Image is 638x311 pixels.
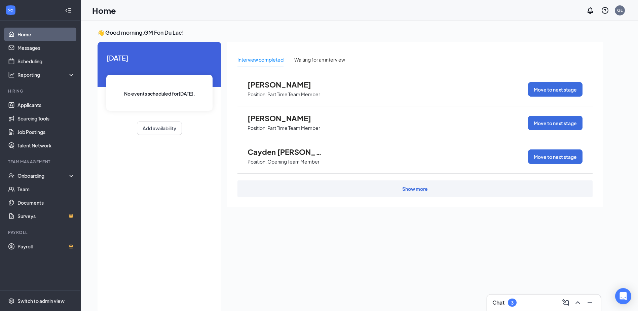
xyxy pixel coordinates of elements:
[585,297,595,308] button: Minimize
[17,298,65,304] div: Switch to admin view
[8,172,15,179] svg: UserCheck
[17,196,75,209] a: Documents
[402,185,428,192] div: Show more
[267,91,320,98] p: Part Time Team Member
[574,299,582,307] svg: ChevronUp
[17,71,75,78] div: Reporting
[586,6,594,14] svg: Notifications
[17,98,75,112] a: Applicants
[562,299,570,307] svg: ComposeMessage
[8,159,74,165] div: Team Management
[248,147,322,156] span: Cayden [PERSON_NAME]
[17,139,75,152] a: Talent Network
[248,125,267,131] p: Position:
[248,114,322,123] span: [PERSON_NAME]
[17,125,75,139] a: Job Postings
[248,91,267,98] p: Position:
[92,5,116,16] h1: Home
[572,297,583,308] button: ChevronUp
[237,56,284,63] div: Interview completed
[528,149,583,164] button: Move to next stage
[17,172,69,179] div: Onboarding
[98,29,603,36] h3: 👋 Good morning, GM Fon Du Lac !
[492,299,504,306] h3: Chat
[17,55,75,68] a: Scheduling
[17,240,75,253] a: PayrollCrown
[560,297,571,308] button: ComposeMessage
[17,41,75,55] a: Messages
[8,88,74,94] div: Hiring
[124,90,195,97] span: No events scheduled for [DATE] .
[17,209,75,223] a: SurveysCrown
[586,299,594,307] svg: Minimize
[137,122,182,135] button: Add availability
[267,125,320,131] p: Part Time Team Member
[8,298,15,304] svg: Settings
[528,82,583,97] button: Move to next stage
[106,53,213,63] span: [DATE]
[615,288,631,304] div: Open Intercom Messenger
[17,112,75,125] a: Sourcing Tools
[248,80,322,89] span: [PERSON_NAME]
[65,7,72,14] svg: Collapse
[601,6,609,14] svg: QuestionInfo
[294,56,345,63] div: Waiting for an interview
[617,7,623,13] div: GL
[528,116,583,130] button: Move to next stage
[8,230,74,235] div: Payroll
[248,159,267,165] p: Position:
[8,71,15,78] svg: Analysis
[267,159,320,165] p: Opening Team Member
[511,300,514,306] div: 3
[17,182,75,196] a: Team
[7,7,14,13] svg: WorkstreamLogo
[17,28,75,41] a: Home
